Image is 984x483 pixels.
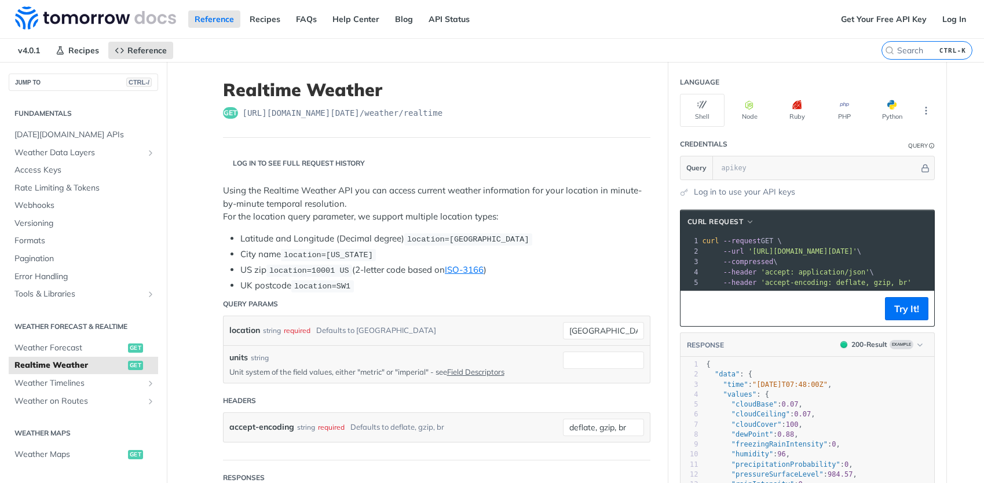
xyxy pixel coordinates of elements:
[229,322,260,339] label: location
[14,164,155,176] span: Access Keys
[9,357,158,374] a: Realtime Weatherget
[723,237,761,245] span: --request
[703,258,778,266] span: \
[761,279,912,287] span: 'accept-encoding: deflate, gzip, br'
[707,440,840,448] span: : ,
[703,237,719,245] span: curl
[681,430,698,440] div: 8
[786,420,799,429] span: 100
[908,141,935,150] div: QueryInformation
[840,341,847,348] span: 200
[844,460,848,469] span: 0
[9,268,158,286] a: Error Handling
[681,409,698,419] div: 6
[681,380,698,390] div: 3
[243,107,443,119] span: https://api.tomorrow.io/v4/weather/realtime
[835,339,928,350] button: 200200-ResultExample
[350,419,444,436] div: Defaults to deflate, gzip, br
[128,361,143,370] span: get
[297,419,315,436] div: string
[681,360,698,369] div: 1
[885,46,894,55] svg: Search
[703,268,874,276] span: \
[707,470,857,478] span: : ,
[707,370,753,378] span: : {
[707,460,853,469] span: : ,
[445,264,484,275] a: ISO-3166
[269,266,349,275] span: location=10001 US
[14,449,125,460] span: Weather Maps
[681,156,713,180] button: Query
[681,440,698,449] div: 9
[716,156,919,180] input: apikey
[14,182,155,194] span: Rate Limiting & Tokens
[146,397,155,406] button: Show subpages for Weather on Routes
[243,10,287,28] a: Recipes
[761,268,870,276] span: 'accept: application/json'
[703,247,862,255] span: \
[890,340,913,349] span: Example
[223,473,265,483] div: Responses
[680,77,719,87] div: Language
[240,264,650,277] li: US zip (2-letter code based on )
[681,390,698,400] div: 4
[937,45,969,56] kbd: CTRL-K
[683,216,759,228] button: cURL Request
[723,247,744,255] span: --url
[731,450,773,458] span: "humidity"
[9,321,158,332] h2: Weather Forecast & realtime
[223,107,238,119] span: get
[908,141,928,150] div: Query
[707,380,832,389] span: : ,
[723,258,774,266] span: --compressed
[681,460,698,470] div: 11
[14,253,155,265] span: Pagination
[687,217,744,227] span: cURL Request
[229,352,248,364] label: units
[223,299,278,309] div: Query Params
[127,45,167,56] span: Reference
[14,218,155,229] span: Versioning
[707,400,803,408] span: : ,
[126,78,152,87] span: CTRL-/
[707,390,769,398] span: : {
[681,236,700,246] div: 1
[686,163,707,173] span: Query
[731,440,828,448] span: "freezingRainIntensity"
[223,184,650,224] p: Using the Realtime Weather API you can access current weather information for your location in mi...
[240,232,650,246] li: Latitude and Longitude (Decimal degree)
[681,277,700,288] div: 5
[240,279,650,292] li: UK postcode
[777,450,785,458] span: 96
[752,380,828,389] span: "[DATE]T07:48:00Z"
[731,430,773,438] span: "dewPoint"
[731,460,840,469] span: "precipitationProbability"
[681,449,698,459] div: 10
[723,268,757,276] span: --header
[49,42,105,59] a: Recipes
[715,370,740,378] span: "data"
[128,343,143,353] span: get
[14,360,125,371] span: Realtime Weather
[229,419,294,436] label: accept-encoding
[9,393,158,410] a: Weather on RoutesShow subpages for Weather on Routes
[14,378,143,389] span: Weather Timelines
[9,108,158,119] h2: Fundamentals
[14,396,143,407] span: Weather on Routes
[318,419,345,436] div: required
[316,322,436,339] div: Defaults to [GEOGRAPHIC_DATA]
[851,339,887,350] div: 200 - Result
[9,197,158,214] a: Webhooks
[14,200,155,211] span: Webhooks
[777,430,794,438] span: 0.88
[703,237,782,245] span: GET \
[284,322,310,339] div: required
[686,339,725,351] button: RESPONSE
[263,322,281,339] div: string
[680,139,727,149] div: Credentials
[681,369,698,379] div: 2
[9,286,158,303] a: Tools & LibrariesShow subpages for Tools & Libraries
[832,440,836,448] span: 0
[686,300,703,317] button: Copy to clipboard
[146,290,155,299] button: Show subpages for Tools & Libraries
